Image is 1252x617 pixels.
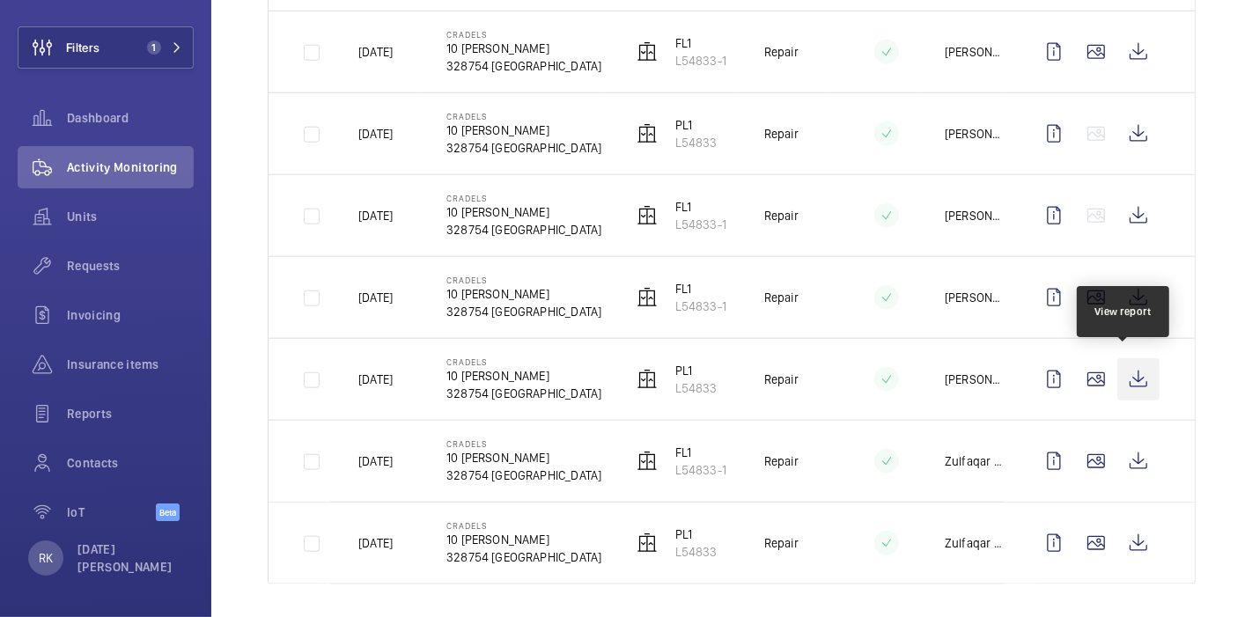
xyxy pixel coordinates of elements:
[446,303,601,320] p: 328754 [GEOGRAPHIC_DATA]
[637,41,658,62] img: elevator.svg
[764,534,799,552] p: Repair
[39,549,53,567] p: RK
[147,40,161,55] span: 1
[945,289,1005,306] p: [PERSON_NAME]
[675,280,726,297] p: FL1
[764,371,799,388] p: Repair
[675,34,726,52] p: FL1
[945,452,1005,470] p: Zulfaqar Danish
[764,125,799,143] p: Repair
[637,533,658,554] img: elevator.svg
[446,193,601,203] p: Cradels
[66,39,99,56] span: Filters
[675,216,726,233] p: L54833-1
[446,40,601,57] p: 10 [PERSON_NAME]
[446,548,601,566] p: 328754 [GEOGRAPHIC_DATA]
[446,385,601,402] p: 328754 [GEOGRAPHIC_DATA]
[764,207,799,224] p: Repair
[67,208,194,225] span: Units
[67,454,194,472] span: Contacts
[945,125,1005,143] p: [PERSON_NAME]
[675,525,718,543] p: PL1
[358,289,393,306] p: [DATE]
[446,367,601,385] p: 10 [PERSON_NAME]
[446,221,601,239] p: 328754 [GEOGRAPHIC_DATA]
[637,369,658,390] img: elevator.svg
[67,356,194,373] span: Insurance items
[446,121,601,139] p: 10 [PERSON_NAME]
[764,452,799,470] p: Repair
[637,123,658,144] img: elevator.svg
[764,43,799,61] p: Repair
[1094,304,1152,320] div: View report
[67,257,194,275] span: Requests
[675,116,718,134] p: PL1
[446,520,601,531] p: Cradels
[67,158,194,176] span: Activity Monitoring
[446,438,601,449] p: Cradels
[67,405,194,422] span: Reports
[945,43,1005,61] p: [PERSON_NAME]
[675,297,726,315] p: L54833-1
[675,362,718,379] p: PL1
[77,540,183,576] p: [DATE][PERSON_NAME]
[446,449,601,466] p: 10 [PERSON_NAME]
[358,534,393,552] p: [DATE]
[675,461,726,479] p: L54833-1
[358,43,393,61] p: [DATE]
[18,26,194,69] button: Filters1
[945,534,1005,552] p: Zulfaqar Danish
[446,275,601,285] p: Cradels
[675,543,718,561] p: L54833
[637,205,658,226] img: elevator.svg
[358,207,393,224] p: [DATE]
[446,29,601,40] p: Cradels
[675,198,726,216] p: FL1
[446,466,601,484] p: 328754 [GEOGRAPHIC_DATA]
[446,111,601,121] p: Cradels
[446,531,601,548] p: 10 [PERSON_NAME]
[675,379,718,397] p: L54833
[945,207,1005,224] p: [PERSON_NAME]
[446,57,601,75] p: 328754 [GEOGRAPHIC_DATA]
[945,371,1005,388] p: [PERSON_NAME]
[637,287,658,308] img: elevator.svg
[675,52,726,70] p: L54833-1
[358,452,393,470] p: [DATE]
[67,306,194,324] span: Invoicing
[637,451,658,472] img: elevator.svg
[156,503,180,521] span: Beta
[446,356,601,367] p: Cradels
[675,134,718,151] p: L54833
[358,125,393,143] p: [DATE]
[446,203,601,221] p: 10 [PERSON_NAME]
[446,285,601,303] p: 10 [PERSON_NAME]
[358,371,393,388] p: [DATE]
[67,503,156,521] span: IoT
[764,289,799,306] p: Repair
[67,109,194,127] span: Dashboard
[675,444,726,461] p: FL1
[446,139,601,157] p: 328754 [GEOGRAPHIC_DATA]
